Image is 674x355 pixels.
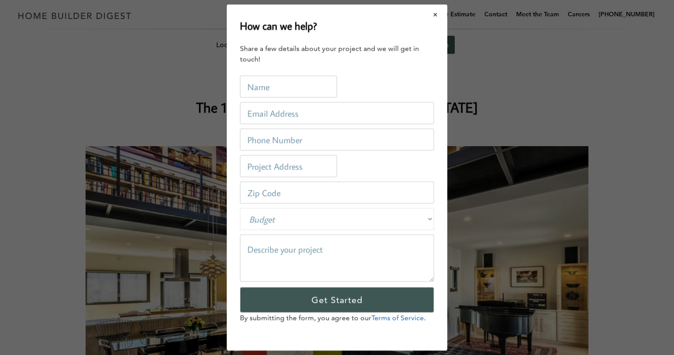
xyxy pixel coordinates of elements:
[240,43,434,64] div: Share a few details about your project and we will get in touch!
[240,155,337,177] input: Project Address
[240,102,434,124] input: Email Address
[505,292,663,344] iframe: Drift Widget Chat Controller
[240,181,434,204] input: Zip Code
[240,287,434,313] input: Get Started
[240,313,434,323] p: By submitting the form, you agree to our .
[424,5,447,24] button: Close modal
[240,128,434,151] input: Phone Number
[240,18,317,34] h2: How can we help?
[371,313,424,322] a: Terms of Service
[240,76,337,98] input: Name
